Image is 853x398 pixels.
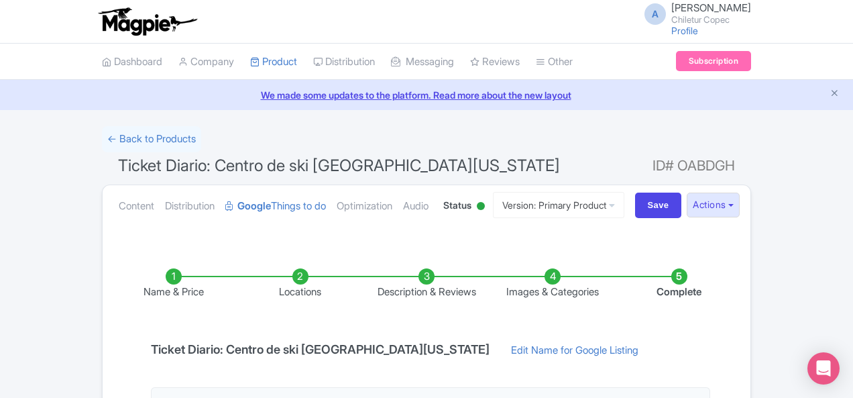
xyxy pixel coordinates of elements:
a: Other [536,44,573,81]
a: Version: Primary Product [493,192,624,218]
a: Company [178,44,234,81]
li: Images & Categories [490,268,616,300]
li: Locations [237,268,363,300]
span: [PERSON_NAME] [671,1,751,14]
a: Edit Name for Google Listing [498,343,652,364]
li: Complete [616,268,742,300]
div: Open Intercom Messenger [807,352,840,385]
a: Dashboard [102,44,162,81]
input: Save [635,193,682,218]
a: Content [119,185,154,228]
div: Active [474,197,488,217]
strong: Google [237,199,271,214]
span: Status [443,198,471,212]
button: Close announcement [830,87,840,102]
a: ← Back to Products [102,126,201,152]
a: GoogleThings to do [225,185,326,228]
a: Audio [403,185,429,228]
span: A [644,3,666,25]
a: A [PERSON_NAME] Chiletur Copec [636,3,751,24]
span: ID# OABDGH [652,152,735,179]
a: Product [250,44,297,81]
a: Messaging [391,44,454,81]
button: Actions [687,193,740,217]
a: Distribution [313,44,375,81]
a: Subscription [676,51,751,71]
img: logo-ab69f6fb50320c5b225c76a69d11143b.png [95,7,199,36]
a: Profile [671,25,698,36]
a: Optimization [337,185,392,228]
a: Reviews [470,44,520,81]
li: Description & Reviews [363,268,490,300]
span: Ticket Diario: Centro de ski [GEOGRAPHIC_DATA][US_STATE] [118,156,560,175]
h4: Ticket Diario: Centro de ski [GEOGRAPHIC_DATA][US_STATE] [143,343,498,356]
small: Chiletur Copec [671,15,751,24]
a: We made some updates to the platform. Read more about the new layout [8,88,845,102]
a: Distribution [165,185,215,228]
li: Name & Price [111,268,237,300]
